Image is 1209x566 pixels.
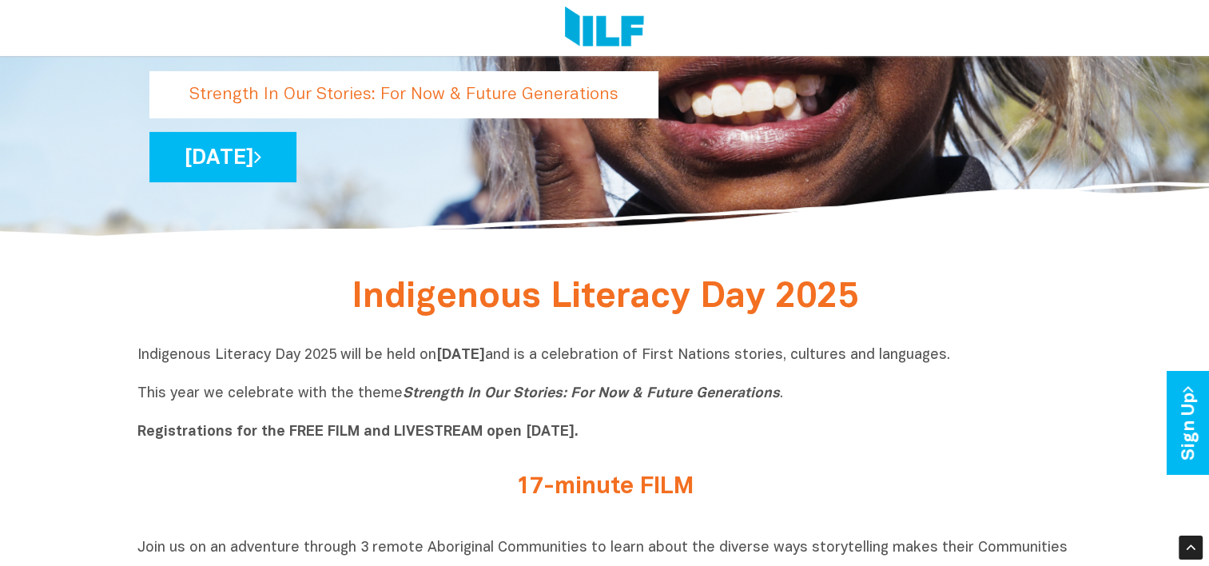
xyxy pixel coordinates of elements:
[436,349,485,362] b: [DATE]
[137,425,579,439] b: Registrations for the FREE FILM and LIVESTREAM open [DATE].
[565,6,644,50] img: Logo
[352,281,858,314] span: Indigenous Literacy Day 2025
[149,132,296,182] a: [DATE]
[137,346,1072,442] p: Indigenous Literacy Day 2025 will be held on and is a celebration of First Nations stories, cultu...
[403,387,780,401] i: Strength In Our Stories: For Now & Future Generations
[305,474,905,500] h2: 17-minute FILM
[149,71,658,118] p: Strength In Our Stories: For Now & Future Generations
[1179,536,1203,560] div: Scroll Back to Top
